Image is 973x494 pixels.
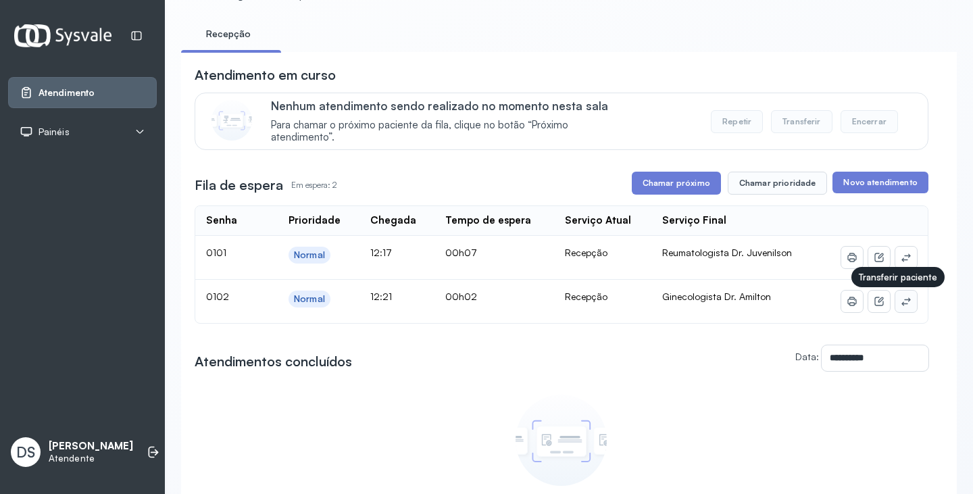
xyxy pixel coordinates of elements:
[49,440,133,453] p: [PERSON_NAME]
[370,291,392,302] span: 12:21
[291,176,337,195] p: Em espera: 2
[771,110,832,133] button: Transferir
[662,247,792,258] span: Reumatologista Dr. Juvenilson
[445,291,477,302] span: 00h02
[195,66,336,84] h3: Atendimento em curso
[662,291,771,302] span: Ginecologista Dr. Amilton
[271,99,628,113] p: Nenhum atendimento sendo realizado no momento nesta sala
[370,247,392,258] span: 12:17
[39,126,70,138] span: Painéis
[832,172,928,193] button: Novo atendimento
[211,100,252,141] img: Imagem de CalloutCard
[206,291,229,302] span: 0102
[445,214,531,227] div: Tempo de espera
[195,176,283,195] h3: Fila de espera
[20,86,145,99] a: Atendimento
[711,110,763,133] button: Repetir
[795,351,819,362] label: Data:
[14,24,111,47] img: Logotipo do estabelecimento
[841,110,898,133] button: Encerrar
[289,214,341,227] div: Prioridade
[271,119,628,145] span: Para chamar o próximo paciente da fila, clique no botão “Próximo atendimento”.
[294,249,325,261] div: Normal
[445,247,477,258] span: 00h07
[195,352,352,371] h3: Atendimentos concluídos
[39,87,95,99] span: Atendimento
[565,247,641,259] div: Recepção
[49,453,133,464] p: Atendente
[206,247,226,258] span: 0101
[181,23,276,45] a: Recepção
[294,293,325,305] div: Normal
[370,214,416,227] div: Chegada
[565,291,641,303] div: Recepção
[206,214,237,227] div: Senha
[662,214,726,227] div: Serviço Final
[728,172,828,195] button: Chamar prioridade
[565,214,631,227] div: Serviço Atual
[632,172,721,195] button: Chamar próximo
[516,395,607,486] img: Imagem de empty state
